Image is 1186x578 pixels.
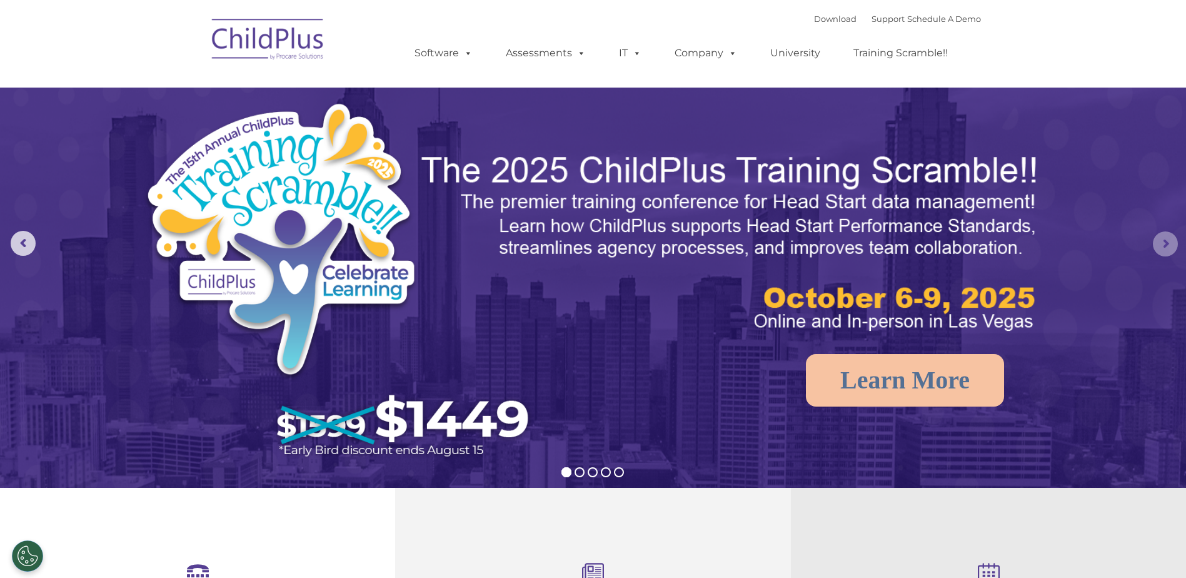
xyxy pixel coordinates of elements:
a: Schedule A Demo [907,14,981,24]
font: | [814,14,981,24]
span: Phone number [174,134,227,143]
a: IT [606,41,654,66]
a: Software [402,41,485,66]
span: Last name [174,83,212,92]
a: Download [814,14,857,24]
a: Training Scramble!! [841,41,960,66]
a: University [758,41,833,66]
iframe: Chat Widget [982,443,1186,578]
a: Assessments [493,41,598,66]
a: Learn More [806,354,1004,407]
img: ChildPlus by Procare Solutions [206,10,331,73]
a: Company [662,41,750,66]
button: Cookies Settings [12,540,43,572]
a: Support [872,14,905,24]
